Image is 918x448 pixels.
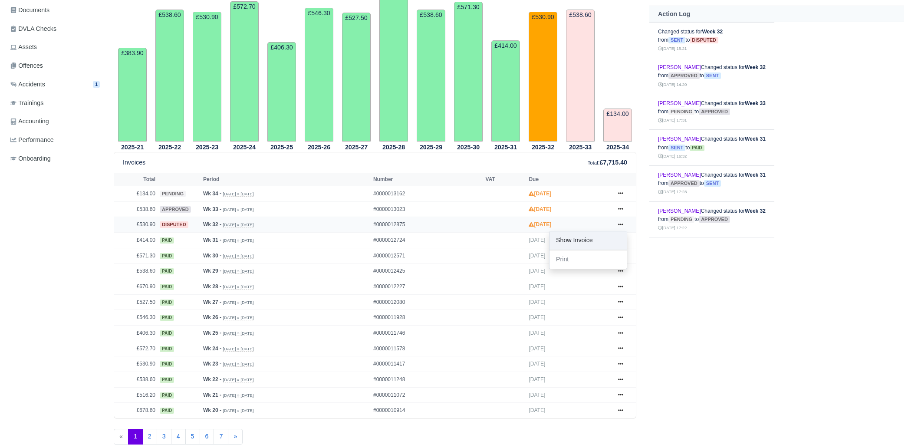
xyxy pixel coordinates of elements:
span: Trainings [10,98,43,108]
a: 4 [171,429,186,445]
th: Number [371,173,484,186]
td: #0000011746 [371,326,484,341]
small: [DATE] » [DATE] [223,331,253,336]
span: paid [690,145,704,151]
a: Onboarding [7,150,103,167]
small: [DATE] » [DATE] [223,269,253,274]
small: [DATE] » [DATE] [223,207,253,212]
strong: Wk 33 - [203,206,221,212]
a: Documents [7,2,103,19]
small: [DATE] » [DATE] [223,346,253,352]
td: #0000012571 [371,248,484,264]
td: £530.90 [193,12,221,142]
div: : [588,158,627,168]
th: 2025-25 [263,142,300,152]
span: paid [160,253,174,259]
td: £572.70 [230,1,259,142]
span: sent [668,37,685,43]
span: paid [160,361,174,367]
strong: Week 31 [745,136,766,142]
td: #0000013023 [371,201,484,217]
td: £572.70 [114,341,158,356]
a: Trainings [7,95,103,112]
small: [DATE] » [DATE] [223,254,253,259]
th: Action Log [649,6,904,22]
strong: Week 32 [745,208,766,214]
td: £546.30 [114,310,158,326]
a: Print [549,250,627,269]
span: approved [699,216,730,223]
th: Period [201,173,371,186]
td: #0000010914 [371,403,484,418]
th: 2025-27 [338,142,375,152]
td: £538.60 [114,264,158,279]
strong: Wk 30 - [203,253,221,259]
small: [DATE] 16:32 [658,154,687,158]
td: £406.30 [267,42,296,142]
small: [DATE] 17:31 [658,118,687,122]
small: [DATE] » [DATE] [223,191,253,197]
strong: [DATE] [529,221,551,227]
iframe: Chat Widget [875,406,918,448]
span: [DATE] [529,330,545,336]
span: [DATE] [529,237,545,243]
td: Changed status for from to [649,22,774,58]
small: [DATE] » [DATE] [223,284,253,290]
td: £530.90 [529,12,557,142]
td: Changed status for from to [649,130,774,166]
th: 2025-31 [487,142,524,152]
span: approved [668,72,700,79]
span: [DATE] [529,253,545,259]
td: £527.50 [342,13,371,142]
a: Offences [7,57,103,74]
span: [DATE] [529,299,545,305]
span: paid [160,315,174,321]
td: £530.90 [114,356,158,372]
th: 2025-30 [450,142,487,152]
td: Changed status for from to [649,165,774,201]
td: £571.30 [454,2,483,142]
a: 3 [157,429,171,445]
span: Onboarding [10,154,51,164]
a: 6 [200,429,214,445]
td: £406.30 [114,326,158,341]
td: £134.00 [603,109,632,142]
span: Performance [10,135,54,145]
td: #0000012425 [371,264,484,279]
a: [PERSON_NAME] [658,172,701,178]
strong: [DATE] [529,206,551,212]
td: £538.60 [566,10,595,142]
strong: Wk 20 - [203,407,221,413]
td: Changed status for from to [649,201,774,237]
span: paid [160,300,174,306]
td: £678.60 [114,403,158,418]
a: Accidents 1 [7,76,103,93]
td: #0000012724 [371,233,484,248]
small: [DATE] 15:21 [658,46,687,51]
td: #0000011248 [371,372,484,388]
span: [DATE] [529,361,545,367]
a: Assets [7,39,103,56]
h6: Invoices [123,159,145,166]
td: £383.90 [118,48,147,142]
td: £530.90 [114,217,158,233]
small: [DATE] » [DATE] [223,300,253,305]
small: [DATE] » [DATE] [223,222,253,227]
small: [DATE] 17:22 [658,225,687,230]
span: paid [160,284,174,290]
th: Due [526,173,610,186]
td: Changed status for from to [649,58,774,94]
span: disputed [160,221,188,228]
span: [DATE] [529,346,545,352]
td: £414.00 [491,40,520,142]
td: £538.60 [155,10,184,142]
td: £538.60 [114,372,158,388]
td: £546.30 [305,8,333,142]
strong: Wk 24 - [203,346,221,352]
td: £538.60 [417,10,445,142]
span: Documents [10,5,49,15]
th: 2025-22 [151,142,188,152]
small: [DATE] » [DATE] [223,393,253,398]
span: paid [160,408,174,414]
span: Accidents [10,79,45,89]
